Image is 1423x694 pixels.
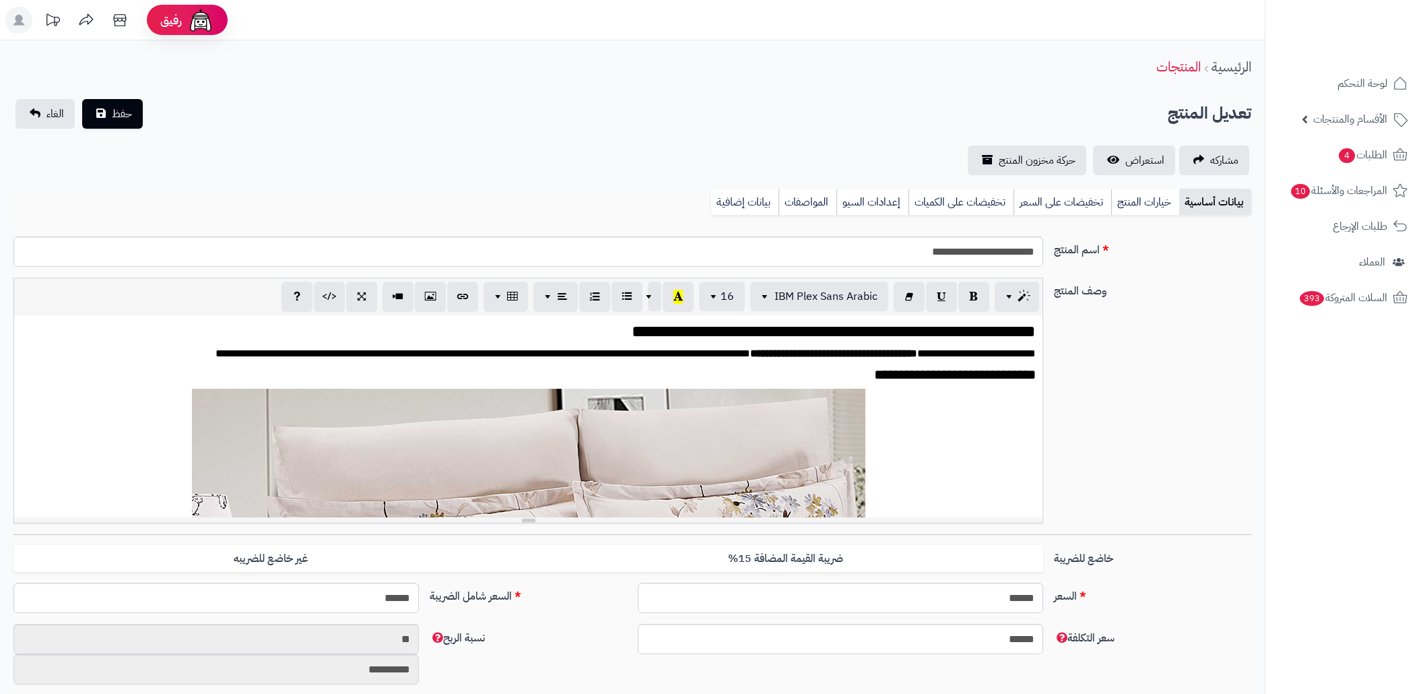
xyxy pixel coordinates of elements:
label: ضريبة القيمة المضافة 15% [529,545,1043,573]
span: المراجعات والأسئلة [1290,181,1387,200]
button: حفظ [82,99,143,129]
span: نسبة الربح [430,630,485,646]
span: الغاء [46,106,64,122]
a: تخفيضات على السعر [1014,189,1111,216]
a: خيارات المنتج [1111,189,1179,216]
span: مشاركه [1210,152,1238,168]
a: الغاء [15,99,75,129]
span: IBM Plex Sans Arabic [774,288,878,305]
span: لوحة التحكم [1337,74,1387,93]
span: 10 [1291,184,1310,199]
a: إعدادات السيو [836,189,908,216]
span: سعر التكلفة [1054,630,1115,646]
img: ai-face.png [187,7,214,34]
a: تخفيضات على الكميات [908,189,1014,216]
a: الرئيسية [1212,57,1251,77]
label: اسم المنتج [1049,236,1257,258]
a: حركة مخزون المنتج [968,146,1086,175]
span: طلبات الإرجاع [1333,217,1387,236]
button: 16 [699,282,745,311]
button: IBM Plex Sans Arabic [750,282,888,311]
span: حفظ [112,106,132,122]
a: المراجعات والأسئلة10 [1273,175,1415,207]
a: الطلبات4 [1273,139,1415,171]
a: تحديثات المنصة [36,7,69,37]
label: خاضع للضريبة [1049,545,1257,567]
span: 16 [721,288,734,305]
span: 4 [1339,148,1355,163]
a: بيانات إضافية [711,189,779,216]
a: العملاء [1273,246,1415,278]
h2: تعديل المنتج [1168,100,1251,127]
span: حركة مخزون المنتج [999,152,1075,168]
a: طلبات الإرجاع [1273,210,1415,243]
label: وصف المنتج [1049,278,1257,299]
a: بيانات أساسية [1179,189,1251,216]
a: مشاركه [1179,146,1249,175]
label: السعر شامل الضريبة [424,583,632,604]
span: العملاء [1359,253,1385,272]
a: لوحة التحكم [1273,67,1415,100]
a: استعراض [1093,146,1175,175]
span: استعراض [1125,152,1164,168]
span: 393 [1300,291,1324,306]
label: غير خاضع للضريبه [13,545,528,573]
span: رفيق [160,12,182,28]
label: السعر [1049,583,1257,604]
span: الطلبات [1337,146,1387,164]
a: المنتجات [1156,57,1201,77]
a: المواصفات [779,189,836,216]
a: السلات المتروكة393 [1273,282,1415,314]
span: السلات المتروكة [1298,288,1387,307]
img: logo-2.png [1331,38,1410,66]
span: الأقسام والمنتجات [1313,110,1387,129]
